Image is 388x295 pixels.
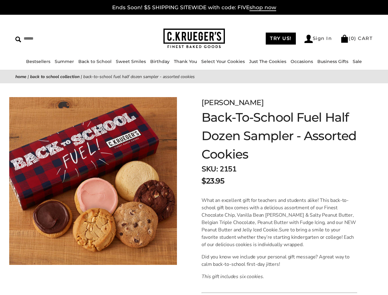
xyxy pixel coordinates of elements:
[351,35,355,41] span: 0
[340,35,349,43] img: Bag
[317,59,348,64] a: Business Gifts
[9,97,177,265] img: Back-To-School Fuel Half Dozen Sampler - Assorted Cookies
[163,29,225,49] img: C.KRUEGER'S
[202,164,218,174] strong: SKU:
[78,59,112,64] a: Back to School
[116,59,146,64] a: Sweet Smiles
[249,4,276,11] span: shop now
[202,175,224,187] span: $23.95
[202,97,357,108] div: [PERSON_NAME]
[15,73,373,80] nav: breadcrumbs
[220,164,236,174] span: 2151
[15,74,26,80] a: Home
[112,4,276,11] a: Ends Soon! $5 SHIPPING SITEWIDE with code: FIVEshop now
[304,35,313,43] img: Account
[30,74,80,80] a: Back To School Collection
[353,59,362,64] a: Sale
[150,59,170,64] a: Birthday
[202,253,357,268] p: Did you know we include your personal gift message? A
[202,197,357,248] p: What an excellent gift for teachers and students alike! This back-to-school gift box comes with a...
[81,74,82,80] span: |
[340,35,373,41] a: (0) CART
[83,74,195,80] span: Back-To-School Fuel Half Dozen Sampler - Assorted Cookies
[266,33,296,45] a: TRY US!
[202,108,357,163] h1: Back-To-School Fuel Half Dozen Sampler - Assorted Cookies
[202,254,350,268] span: great way to calm back-to-school first-day jitters!
[28,74,29,80] span: |
[15,37,21,42] img: Search
[249,59,286,64] a: Just The Cookies
[174,59,197,64] a: Thank You
[26,59,50,64] a: Bestsellers
[202,273,264,280] em: This gift includes six cookies.
[202,226,354,248] span: Sure to bring a smile to your favorite student whether they’re starting kindergarten or college! ...
[304,35,332,43] a: Sign In
[55,59,74,64] a: Summer
[201,59,245,64] a: Select Your Cookies
[291,59,313,64] a: Occasions
[15,34,97,43] input: Search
